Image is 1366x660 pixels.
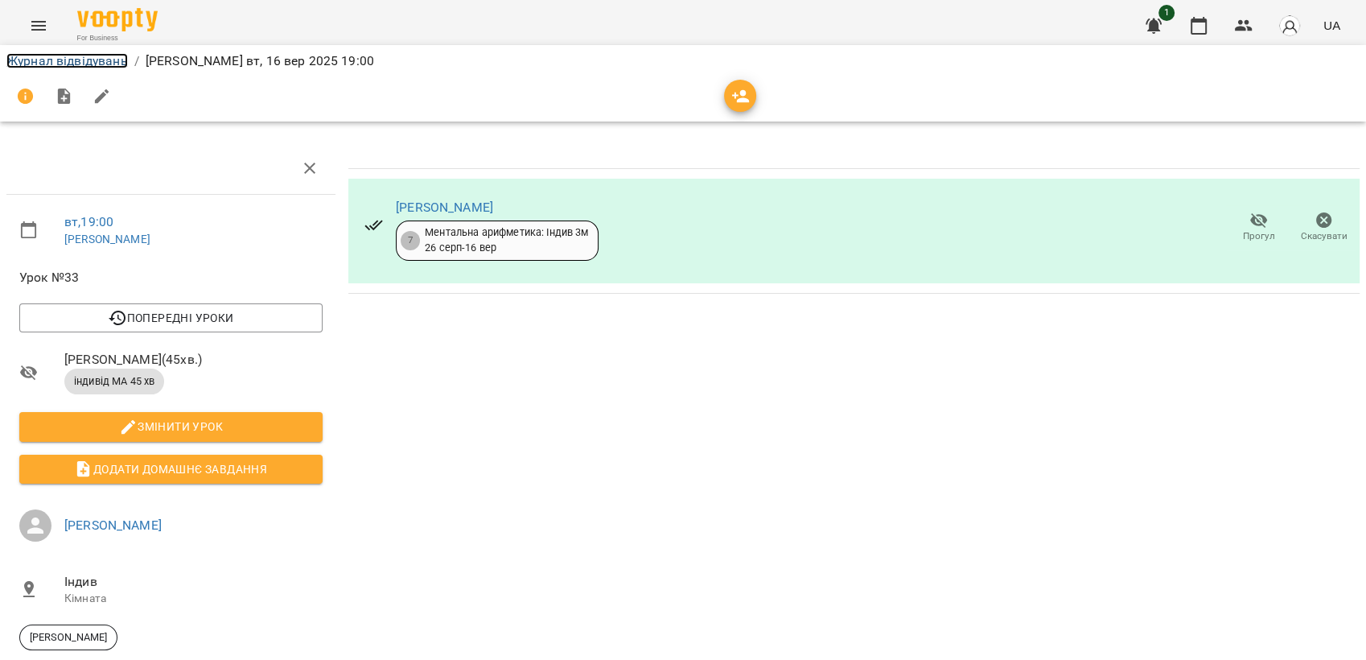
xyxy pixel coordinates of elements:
[1243,229,1275,243] span: Прогул
[1278,14,1301,37] img: avatar_s.png
[77,33,158,43] span: For Business
[64,572,323,592] span: Індив
[19,625,117,650] div: [PERSON_NAME]
[64,350,323,369] span: [PERSON_NAME] ( 45 хв. )
[401,231,420,250] div: 7
[1301,229,1347,243] span: Скасувати
[20,630,117,645] span: [PERSON_NAME]
[19,412,323,441] button: Змінити урок
[1323,17,1340,34] span: UA
[146,52,374,71] p: [PERSON_NAME] вт, 16 вер 2025 19:00
[19,303,323,332] button: Попередні уроки
[134,52,139,71] li: /
[1291,205,1356,250] button: Скасувати
[1226,205,1291,250] button: Прогул
[64,214,113,229] a: вт , 19:00
[425,225,588,255] div: Ментальна арифметика: Індив 3м 26 серп - 16 вер
[77,8,158,31] img: Voopty Logo
[19,455,323,484] button: Додати домашнє завдання
[64,591,323,607] p: Кімната
[396,200,493,215] a: [PERSON_NAME]
[32,417,310,436] span: Змінити урок
[64,518,162,533] a: [PERSON_NAME]
[32,308,310,328] span: Попередні уроки
[6,53,128,68] a: Журнал відвідувань
[32,460,310,479] span: Додати домашнє завдання
[6,52,1360,71] nav: breadcrumb
[1158,5,1175,21] span: 1
[64,233,150,245] a: [PERSON_NAME]
[19,6,58,45] button: Menu
[19,268,323,287] span: Урок №33
[64,374,164,389] span: індивід МА 45 хв
[1317,10,1347,40] button: UA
